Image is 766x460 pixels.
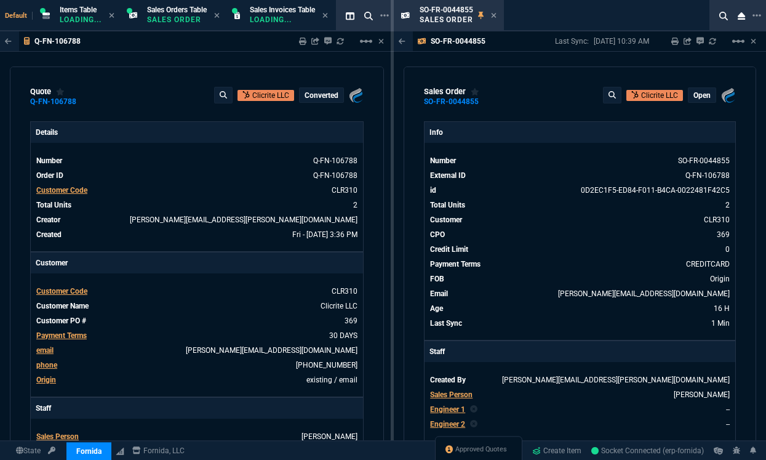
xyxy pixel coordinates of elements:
tr: See Marketplace Order [429,155,730,167]
span: Default [5,12,33,20]
a: Open Customer in hubSpot [237,90,294,101]
a: API TOKEN [44,445,59,456]
a: 30 DAYS [329,331,357,340]
a: [PERSON_NAME] [301,432,357,441]
nx-icon: Open New Tab [380,10,389,22]
span: 0 [725,245,730,254]
a: w5a6wa8FCbegeqZkAAAc [591,445,704,456]
tr: undefined [36,199,358,211]
tr: See Marketplace Order [429,169,730,182]
span: Sales Orders Table [147,6,207,14]
span: CPO [430,230,445,239]
span: 2 [353,201,357,209]
p: Sales Order [147,15,207,25]
p: Clicrite LLC [641,90,678,101]
span: Creator [36,216,60,224]
span: FOB [430,275,444,283]
tr: undefined [36,214,358,226]
span: -- [726,405,730,414]
span: Payment Terms [430,260,481,268]
a: Q-FN-106788 [30,101,76,103]
span: Number [36,156,62,165]
nx-icon: Back to Table [399,37,405,46]
p: Info [425,122,735,143]
a: Create Item [527,442,586,460]
tr: undefined [429,214,730,226]
p: SO-FR-0044855 [431,36,485,46]
p: Details [31,122,363,143]
tr: undefined [429,374,730,386]
nx-icon: Back to Table [5,37,12,46]
span: Last Sync [430,319,462,328]
span: Total Units [430,201,465,209]
a: CLR310 [704,216,730,224]
span: 8/29/25 => 10:39 AM [711,319,730,328]
tr: undefined [429,199,730,211]
span: ROSS [674,390,730,399]
span: Items Table [60,6,97,14]
span: Customer [430,216,462,224]
span: Created By [430,376,466,384]
span: Payment Terms [36,331,87,340]
span: Approved Quotes [455,445,507,454]
span: Sales Person [36,432,79,441]
a: 732-231-5555 [296,361,357,369]
tr: undefined [36,315,358,327]
span: email [36,346,54,355]
tr: 8/28/25 => 7:00 PM [429,302,730,315]
nx-icon: Search [714,9,733,23]
span: CREDITCARD [686,260,730,268]
span: fiona.rossi@fornida.com [130,216,357,224]
tr: undefined [36,228,358,241]
span: 8/28/25 => 7:00 PM [714,304,730,313]
a: 369 [717,230,730,239]
span: Email [430,289,448,298]
nx-icon: Clear selected rep [470,419,477,430]
p: converted [305,91,338,100]
span: See Marketplace Order [581,186,730,195]
nx-icon: Close Tab [322,11,328,21]
tr: See Marketplace Order [36,155,358,167]
p: Loading... [250,15,311,25]
a: SO-FR-0044855 [424,101,479,103]
span: Credit Limit [430,245,468,254]
a: See Marketplace Order [685,171,730,180]
nx-icon: Close Tab [214,11,220,21]
p: Staff [425,341,735,362]
p: Loading... [60,15,102,25]
span: Customer Code [36,186,87,195]
span: Engineer 1 [430,405,465,414]
div: quote [30,87,65,97]
span: External ID [430,171,466,180]
tr: undefined [429,228,730,241]
tr: undefined [36,285,358,297]
span: Total Units [36,201,71,209]
p: [DATE] 10:39 AM [594,36,649,46]
span: id [430,186,436,195]
a: Hide Workbench [378,36,384,46]
div: Add to Watchlist [471,87,479,97]
span: Number [430,156,456,165]
a: 369 [345,317,357,325]
span: Customer PO # [36,317,86,325]
nx-icon: Close Tab [491,11,497,21]
nx-icon: Close Tab [109,11,114,21]
span: existing / email [306,376,357,384]
span: See Marketplace Order [678,156,730,165]
span: Sales Person [430,390,473,399]
p: Customer [31,252,363,273]
span: Engineer 2 [430,420,465,429]
mat-icon: Example home icon [359,34,373,49]
span: Age [430,304,443,313]
span: Origin [710,275,730,283]
tr: debra@clicrite.com [429,288,730,300]
nx-icon: Clear selected rep [470,404,477,415]
tr: See Marketplace Order [36,169,358,182]
a: CLR310 [332,186,357,195]
tr: undefined [429,243,730,256]
a: Origin [36,376,56,384]
span: Order ID [36,171,63,180]
p: Open [693,91,711,100]
mat-icon: Example home icon [731,34,746,49]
